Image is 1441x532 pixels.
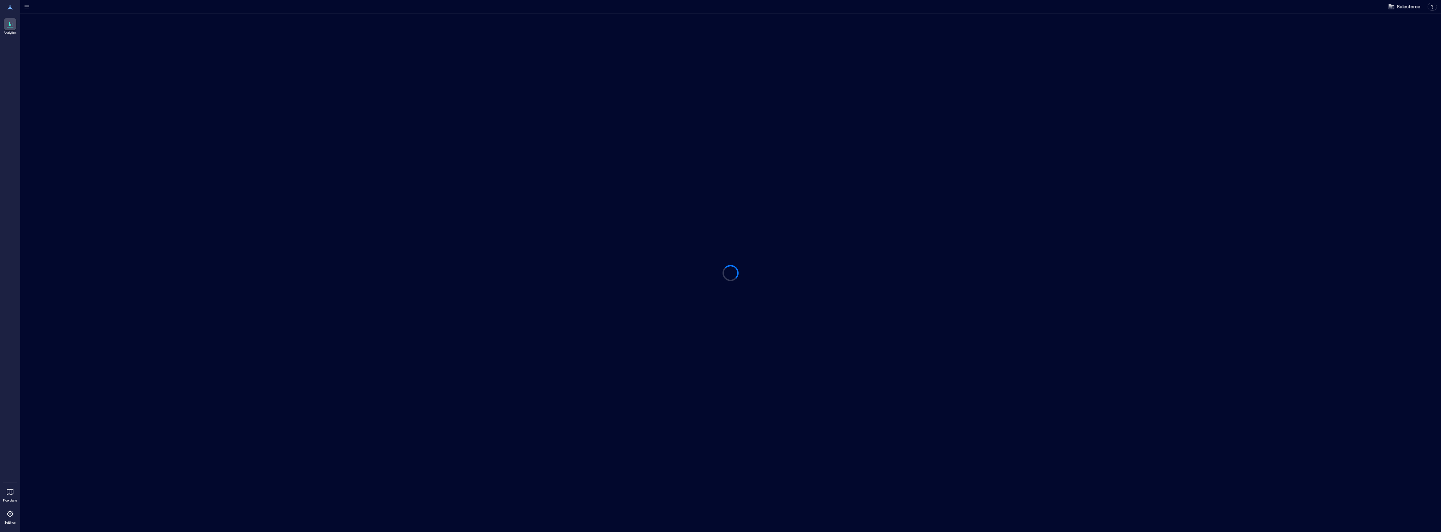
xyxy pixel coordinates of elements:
a: Analytics [2,16,18,37]
button: Salesforce [1386,1,1422,12]
span: Salesforce [1397,3,1420,10]
p: Settings [4,521,16,525]
a: Floorplans [1,484,19,505]
p: Floorplans [3,498,17,503]
a: Settings [2,506,18,527]
p: Analytics [4,31,16,35]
